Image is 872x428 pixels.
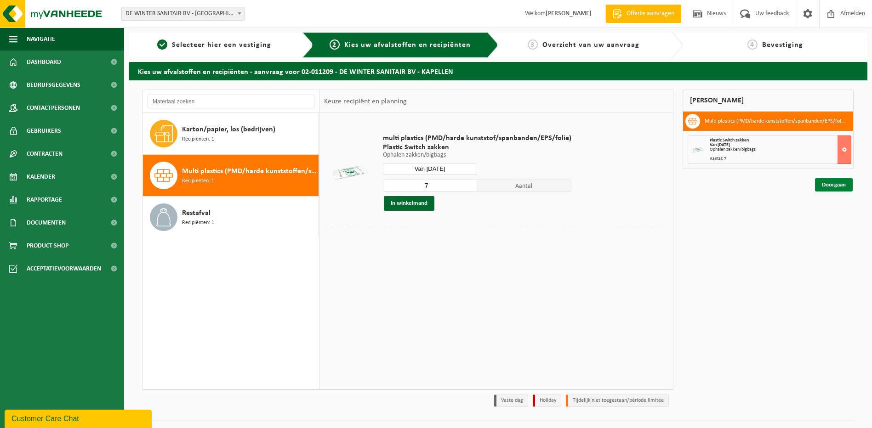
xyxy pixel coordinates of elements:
[815,178,853,191] a: Doorgaan
[182,124,275,135] span: Karton/papier, los (bedrijven)
[27,28,55,51] span: Navigatie
[121,7,245,21] span: DE WINTER SANITAIR BV - BRASSCHAAT
[705,114,846,129] h3: Multi plastics (PMD/harde kunststoffen/spanbanden/EPS/folie naturel/folie gemengd)
[494,394,528,407] li: Vaste dag
[143,197,319,238] button: Restafval Recipiënten: 1
[27,165,55,188] span: Kalender
[383,143,571,152] span: Plastic Switch zakken
[747,39,758,50] span: 4
[383,134,571,143] span: multi plastics (PMD/harde kunststof/spanbanden/EPS/folie)
[148,95,314,108] input: Materiaal zoeken
[710,138,749,143] span: Plastic Switch zakken
[27,96,80,119] span: Contactpersonen
[683,90,854,112] div: [PERSON_NAME]
[566,394,669,407] li: Tijdelijk niet toegestaan/période limitée
[143,155,319,197] button: Multi plastics (PMD/harde kunststoffen/spanbanden/EPS/folie naturel/folie gemengd) Recipiënten: 1
[27,188,62,211] span: Rapportage
[710,142,730,147] strong: Van [DATE]
[27,51,61,73] span: Dashboard
[27,142,63,165] span: Contracten
[546,10,592,17] strong: [PERSON_NAME]
[27,234,68,257] span: Product Shop
[624,9,677,18] span: Offerte aanvragen
[27,73,80,96] span: Bedrijfsgegevens
[330,39,340,50] span: 2
[710,157,851,161] div: Aantal: 7
[143,113,319,155] button: Karton/papier, los (bedrijven) Recipiënten: 1
[129,62,867,80] h2: Kies uw afvalstoffen en recipiënten - aanvraag voor 02-011209 - DE WINTER SANITAIR BV - KAPELLEN
[542,41,639,49] span: Overzicht van uw aanvraag
[344,41,471,49] span: Kies uw afvalstoffen en recipiënten
[710,147,851,152] div: Ophalen zakken/bigbags
[27,119,61,142] span: Gebruikers
[27,211,66,234] span: Documenten
[383,152,571,158] p: Ophalen zakken/bigbags
[122,7,244,20] span: DE WINTER SANITAIR BV - BRASSCHAAT
[762,41,803,49] span: Bevestiging
[528,39,538,50] span: 3
[182,208,211,219] span: Restafval
[182,177,214,186] span: Recipiënten: 1
[172,41,271,49] span: Selecteer hier een vestiging
[5,408,154,428] iframe: chat widget
[384,196,434,211] button: In winkelmand
[157,39,167,50] span: 1
[319,90,411,113] div: Keuze recipiënt en planning
[182,219,214,227] span: Recipiënten: 1
[182,166,316,177] span: Multi plastics (PMD/harde kunststoffen/spanbanden/EPS/folie naturel/folie gemengd)
[605,5,681,23] a: Offerte aanvragen
[27,257,101,280] span: Acceptatievoorwaarden
[533,394,561,407] li: Holiday
[477,180,571,191] span: Aantal
[182,135,214,144] span: Recipiënten: 1
[133,39,295,51] a: 1Selecteer hier een vestiging
[383,163,477,175] input: Selecteer datum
